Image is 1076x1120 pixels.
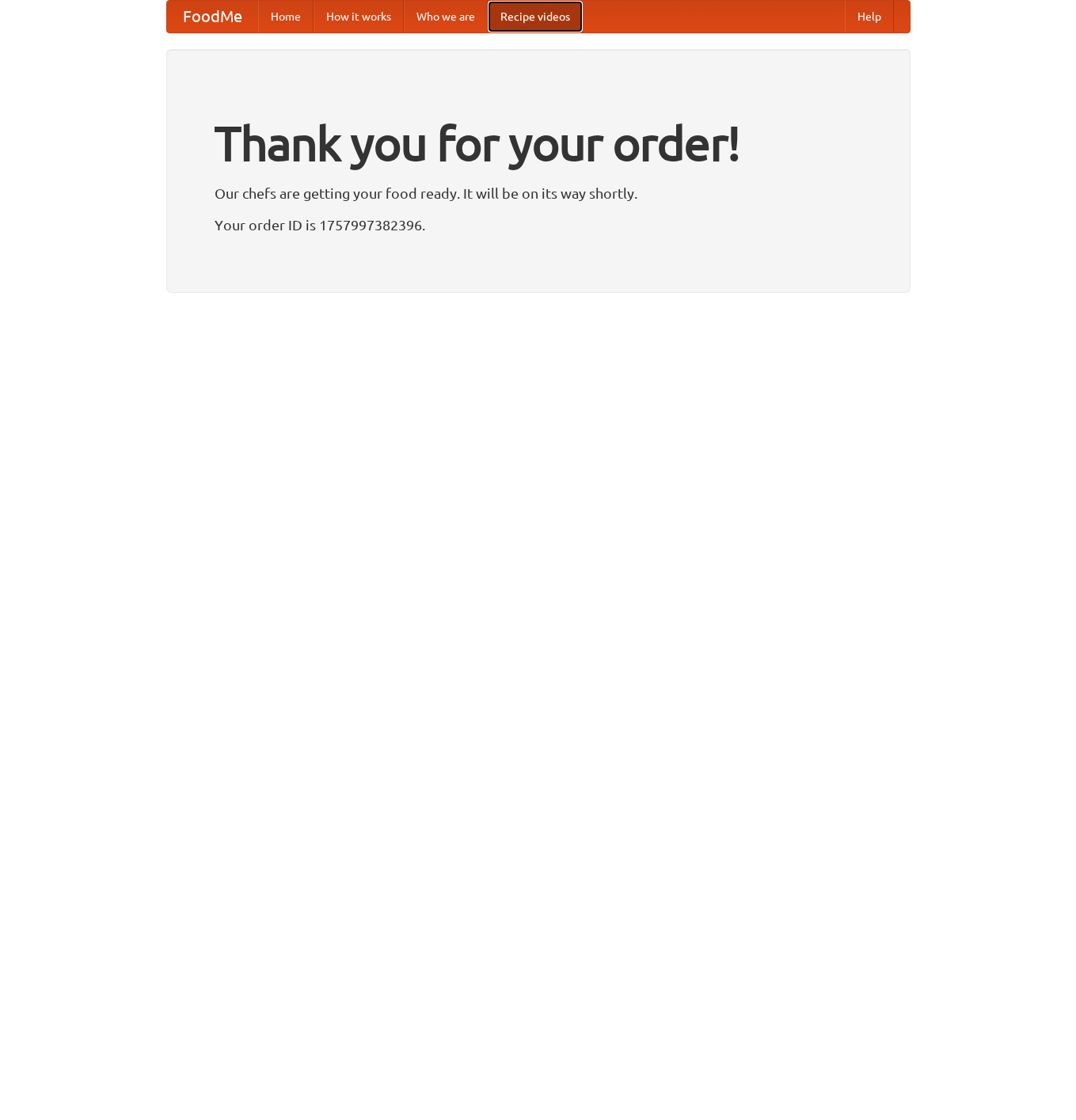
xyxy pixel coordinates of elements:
[215,213,862,237] p: Your order ID is 1757997382396.
[215,105,862,181] h1: Thank you for your order!
[167,1,258,32] a: FoodMe
[314,1,404,32] a: How it works
[488,1,583,32] a: Recipe videos
[215,181,862,205] p: Our chefs are getting your food ready. It will be on its way shortly.
[404,1,488,32] a: Who we are
[845,1,894,32] a: Help
[258,1,314,32] a: Home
